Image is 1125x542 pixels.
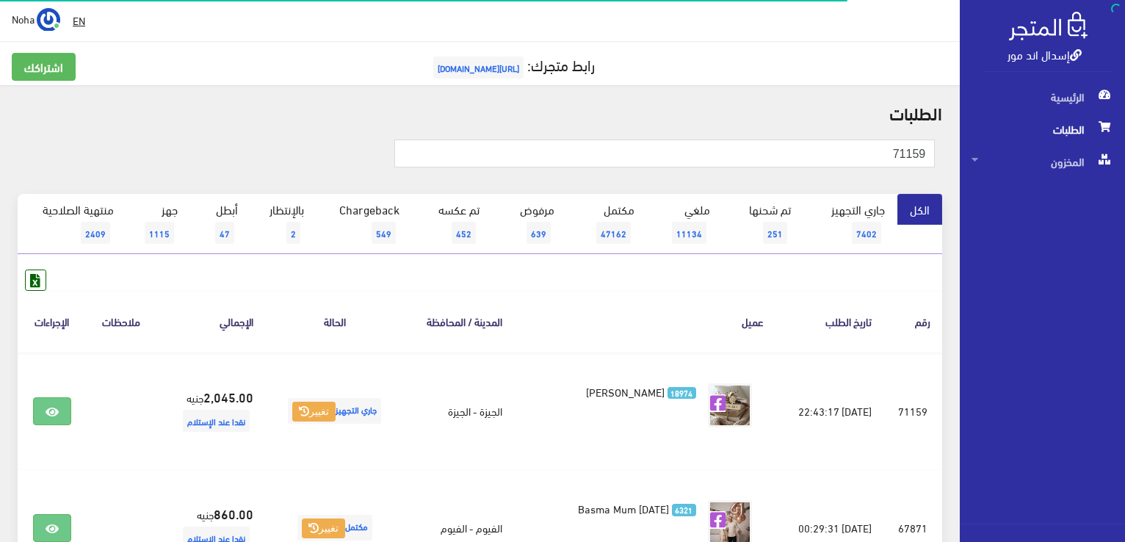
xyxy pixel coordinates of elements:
span: 6321 [672,504,696,516]
strong: 2,045.00 [203,387,253,406]
a: الطلبات [960,113,1125,145]
img: . [1009,12,1088,40]
span: الطلبات [972,113,1113,145]
u: EN [73,11,85,29]
th: رقم [883,291,942,352]
span: الرئيسية [972,81,1113,113]
span: Noha [12,10,35,28]
a: جهز1115 [126,194,190,254]
img: picture [708,383,752,427]
button: تغيير [302,518,345,539]
span: 549 [372,222,396,244]
span: 47 [215,222,234,244]
a: تم عكسه452 [412,194,492,254]
span: 18974 [668,387,696,400]
span: 7402 [852,222,881,244]
a: مرفوض639 [492,194,567,254]
span: 2 [286,222,300,244]
a: الرئيسية [960,81,1125,113]
a: الكل [897,194,942,225]
th: عميل [514,291,775,352]
a: 18974 [PERSON_NAME] [538,383,695,400]
a: ملغي11134 [647,194,723,254]
th: ملاحظات [87,291,156,352]
td: الجيزة - الجيزة [404,353,515,470]
a: منتهية الصلاحية2409 [18,194,126,254]
th: المدينة / المحافظة [404,291,515,352]
a: إسدال اند مور [1008,43,1082,65]
span: نقدا عند الإستلام [183,410,250,432]
a: مكتمل47162 [567,194,647,254]
span: 639 [527,222,551,244]
a: بالإنتظار2 [250,194,316,254]
a: رابط متجرك:[URL][DOMAIN_NAME] [430,51,595,78]
th: اﻹجمالي [155,291,265,352]
th: الإجراءات [18,291,87,352]
span: 452 [452,222,476,244]
a: 6321 Basma Mum [DATE] [538,500,695,516]
a: تم شحنها251 [723,194,803,254]
a: جاري التجهيز7402 [803,194,898,254]
input: بحث ( رقم الطلب, رقم الهاتف, الإسم, البريد اﻹلكتروني )... [394,140,935,167]
a: المخزون [960,145,1125,178]
th: تاريخ الطلب [775,291,883,352]
td: [DATE] 22:43:17 [775,353,883,470]
span: Basma Mum [DATE] [578,498,669,518]
span: 47162 [596,222,631,244]
span: [URL][DOMAIN_NAME] [433,57,524,79]
span: 11134 [672,222,706,244]
th: الحالة [265,291,403,352]
strong: 860.00 [214,504,253,523]
span: 1115 [145,222,174,244]
a: Chargeback549 [316,194,412,254]
span: مكتمل [297,515,372,541]
td: جنيه [155,353,265,470]
img: ... [37,8,60,32]
h2: الطلبات [18,103,942,122]
a: EN [67,7,91,34]
span: 2409 [81,222,110,244]
a: أبطل47 [190,194,250,254]
span: المخزون [972,145,1113,178]
span: [PERSON_NAME] [586,381,665,402]
button: تغيير [292,402,336,422]
span: جاري التجهيز [288,398,381,424]
a: اشتراكك [12,53,76,81]
a: ... Noha [12,7,60,31]
iframe: Drift Widget Chat Controller [18,441,73,497]
td: 71159 [883,353,942,470]
span: 251 [763,222,787,244]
